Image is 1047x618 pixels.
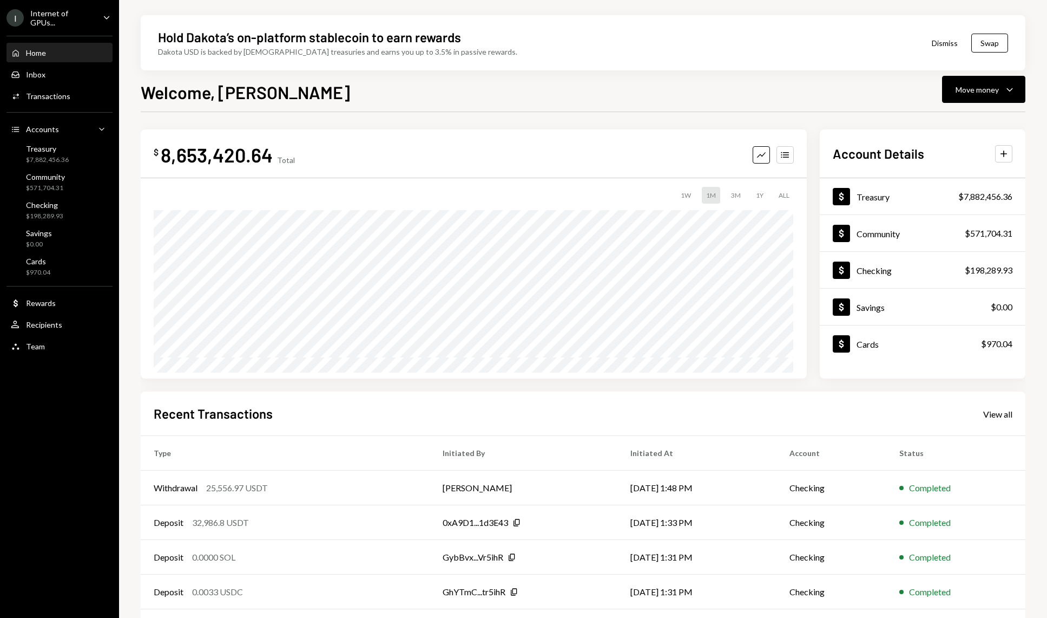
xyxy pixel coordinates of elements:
[154,551,183,564] div: Deposit
[942,76,1025,103] button: Move money
[158,28,461,46] div: Hold Dakota’s on-platform stablecoin to earn rewards
[6,9,24,27] div: I
[956,84,999,95] div: Move money
[26,92,70,101] div: Transactions
[776,471,886,505] td: Checking
[161,142,273,167] div: 8,653,420.64
[26,212,63,221] div: $198,289.93
[776,575,886,609] td: Checking
[26,320,62,329] div: Recipients
[981,337,1012,350] div: $970.04
[443,551,503,564] div: GybBvx...Vr5ihR
[617,436,776,471] th: Initiated At
[965,227,1012,240] div: $571,704.31
[26,229,52,238] div: Savings
[6,197,113,223] a: Checking$198,289.93
[158,46,517,57] div: Dakota USD is backed by [DEMOGRAPHIC_DATA] treasuries and earns you up to 3.5% in passive rewards.
[676,187,695,204] div: 1W
[820,326,1025,362] a: Cards$970.04
[154,405,273,422] h2: Recent Transactions
[26,144,69,153] div: Treasury
[26,70,45,79] div: Inbox
[958,190,1012,203] div: $7,882,456.36
[820,178,1025,214] a: Treasury$7,882,456.36
[6,253,113,279] a: Cards$970.04
[983,409,1012,420] div: View all
[6,43,113,62] a: Home
[702,187,720,204] div: 1M
[6,119,113,139] a: Accounts
[141,436,430,471] th: Type
[26,298,56,308] div: Rewards
[857,339,879,349] div: Cards
[617,540,776,575] td: [DATE] 1:31 PM
[909,551,951,564] div: Completed
[965,264,1012,277] div: $198,289.93
[991,301,1012,314] div: $0.00
[26,155,69,165] div: $7,882,456.36
[833,145,924,162] h2: Account Details
[26,268,50,277] div: $970.04
[776,505,886,540] td: Checking
[6,225,113,251] a: Savings$0.00
[154,482,197,495] div: Withdrawal
[6,336,113,356] a: Team
[6,315,113,334] a: Recipients
[192,586,243,599] div: 0.0033 USDC
[277,155,295,165] div: Total
[727,187,745,204] div: 3M
[983,408,1012,420] a: View all
[909,516,951,529] div: Completed
[26,184,65,193] div: $571,704.31
[909,586,951,599] div: Completed
[617,471,776,505] td: [DATE] 1:48 PM
[820,215,1025,251] a: Community$571,704.31
[26,240,52,249] div: $0.00
[192,551,235,564] div: 0.0000 SOL
[820,252,1025,288] a: Checking$198,289.93
[909,482,951,495] div: Completed
[6,293,113,313] a: Rewards
[774,187,794,204] div: ALL
[918,30,971,56] button: Dismiss
[776,436,886,471] th: Account
[26,200,63,210] div: Checking
[206,482,268,495] div: 25,556.97 USDT
[6,64,113,84] a: Inbox
[26,48,46,57] div: Home
[26,257,50,266] div: Cards
[6,86,113,106] a: Transactions
[26,125,59,134] div: Accounts
[776,540,886,575] td: Checking
[820,289,1025,325] a: Savings$0.00
[154,516,183,529] div: Deposit
[30,9,94,27] div: Internet of GPUs...
[752,187,768,204] div: 1Y
[857,265,892,276] div: Checking
[857,192,890,202] div: Treasury
[886,436,1025,471] th: Status
[141,81,350,103] h1: Welcome, [PERSON_NAME]
[26,342,45,351] div: Team
[154,147,159,158] div: $
[154,586,183,599] div: Deposit
[443,516,508,529] div: 0xA9D1...1d3E43
[617,575,776,609] td: [DATE] 1:31 PM
[6,141,113,167] a: Treasury$7,882,456.36
[617,505,776,540] td: [DATE] 1:33 PM
[857,302,885,313] div: Savings
[443,586,505,599] div: GhYTmC...tr5ihR
[857,229,900,239] div: Community
[26,172,65,181] div: Community
[6,169,113,195] a: Community$571,704.31
[192,516,249,529] div: 32,986.8 USDT
[430,436,617,471] th: Initiated By
[971,34,1008,53] button: Swap
[430,471,617,505] td: [PERSON_NAME]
